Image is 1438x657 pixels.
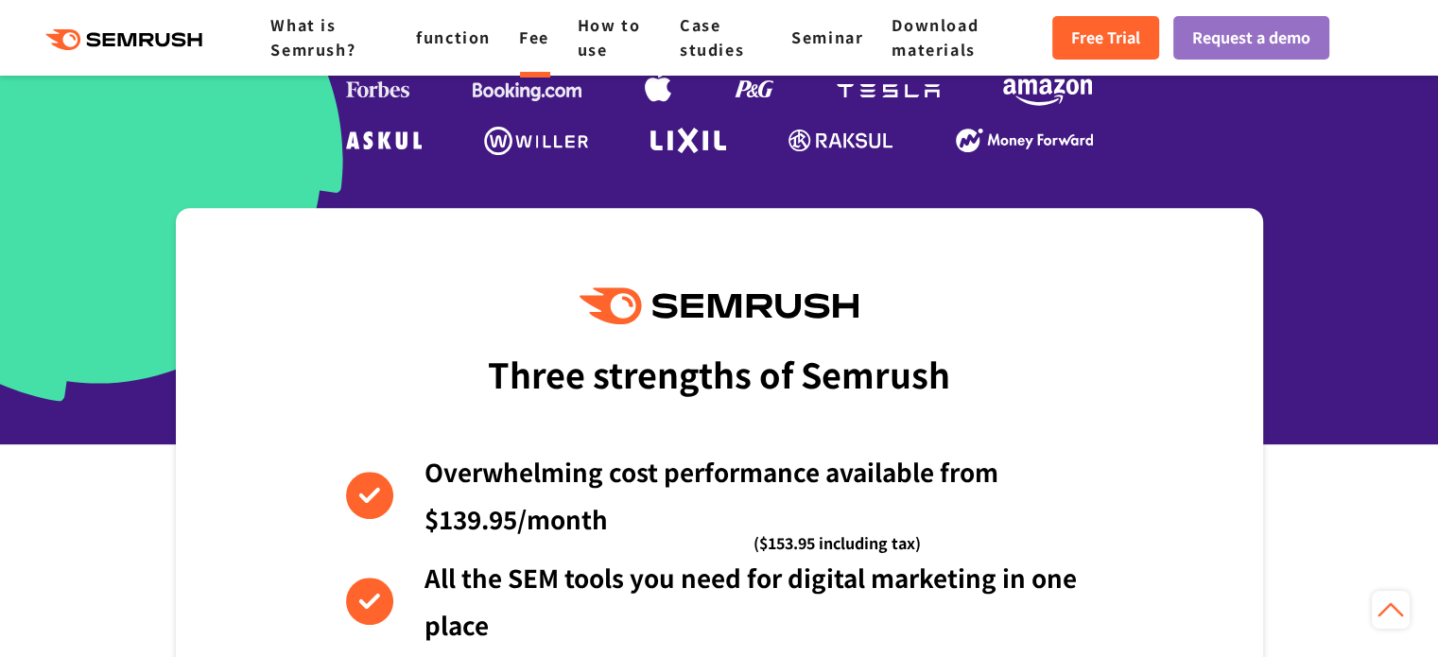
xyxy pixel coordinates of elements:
a: How to use [578,13,641,61]
a: function [416,26,491,48]
a: What is Semrush? [270,13,355,61]
font: Three strengths of Semrush [488,349,950,398]
font: Request a demo [1192,26,1310,48]
font: Overwhelming cost performance available from $139.95/month [424,454,998,536]
a: Case studies [680,13,744,61]
a: Free Trial [1052,16,1159,60]
font: All the SEM tools you need for digital marketing in one place [424,560,1077,642]
a: Fee [519,26,549,48]
a: Download materials [892,13,979,61]
font: Free Trial [1071,26,1140,48]
a: Seminar [791,26,863,48]
img: Semrush [580,287,858,324]
a: Request a demo [1173,16,1329,60]
font: ($153.95 including tax) [754,531,921,554]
